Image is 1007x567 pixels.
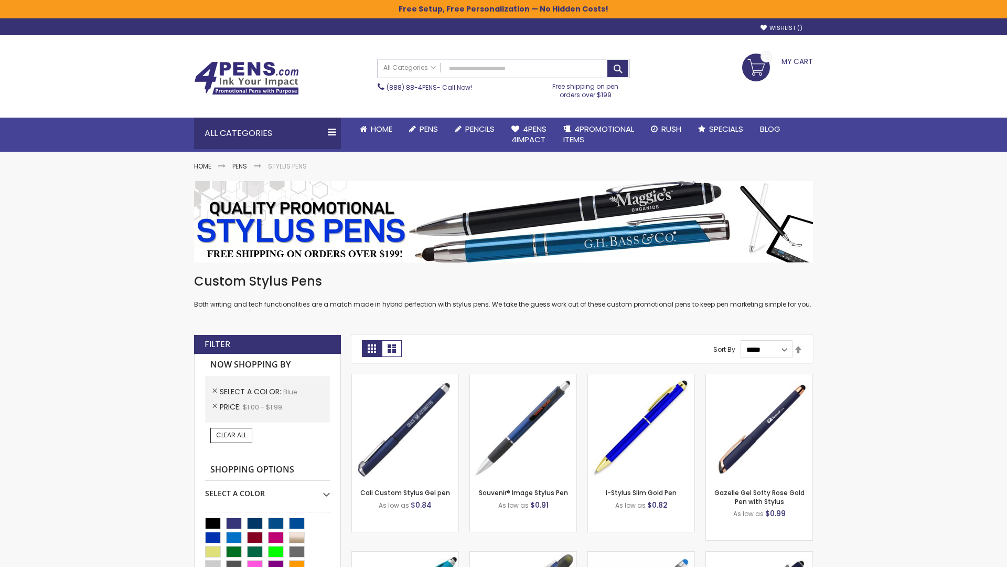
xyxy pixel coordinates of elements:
[268,162,307,171] strong: Stylus Pens
[465,123,495,134] span: Pencils
[479,488,568,497] a: Souvenir® Image Stylus Pen
[661,123,681,134] span: Rush
[642,118,690,141] a: Rush
[709,123,743,134] span: Specials
[511,123,547,145] span: 4Pens 4impact
[563,123,634,145] span: 4PROMOTIONAL ITEMS
[765,508,786,519] span: $0.99
[194,162,211,171] a: Home
[615,501,646,510] span: As low as
[360,488,450,497] a: Cali Custom Stylus Gel pen
[706,374,812,481] img: Gazelle Gel Softy Rose Gold Pen with Stylus-Blue
[387,83,437,92] a: (888) 88-4PENS
[205,339,230,350] strong: Filter
[588,374,694,383] a: I-Stylus Slim Gold-Blue
[411,500,432,510] span: $0.84
[498,501,529,510] span: As low as
[220,402,243,412] span: Price
[216,430,247,439] span: Clear All
[588,551,694,560] a: Islander Softy Gel with Stylus - ColorJet Imprint-Blue
[706,551,812,560] a: Custom Soft Touch® Metal Pens with Stylus-Blue
[283,387,297,396] span: Blue
[647,500,668,510] span: $0.82
[351,118,401,141] a: Home
[401,118,446,141] a: Pens
[714,488,805,506] a: Gazelle Gel Softy Rose Gold Pen with Stylus
[194,181,813,262] img: Stylus Pens
[733,509,764,518] span: As low as
[387,83,472,92] span: - Call Now!
[420,123,438,134] span: Pens
[194,273,813,309] div: Both writing and tech functionalities are a match made in hybrid perfection with stylus pens. We ...
[352,374,458,481] img: Cali Custom Stylus Gel pen-Blue
[542,78,630,99] div: Free shipping on pen orders over $199
[352,551,458,560] a: Neon Stylus Highlighter-Pen Combo-Blue
[503,118,555,152] a: 4Pens4impact
[243,403,282,412] span: $1.00 - $1.99
[760,24,802,32] a: Wishlist
[210,428,252,443] a: Clear All
[378,59,441,77] a: All Categories
[194,61,299,95] img: 4Pens Custom Pens and Promotional Products
[470,551,576,560] a: Souvenir® Jalan Highlighter Stylus Pen Combo-Blue
[706,374,812,383] a: Gazelle Gel Softy Rose Gold Pen with Stylus-Blue
[713,345,735,354] label: Sort By
[205,459,330,481] strong: Shopping Options
[690,118,752,141] a: Specials
[362,340,382,357] strong: Grid
[530,500,549,510] span: $0.91
[470,374,576,383] a: Souvenir® Image Stylus Pen-Blue
[555,118,642,152] a: 4PROMOTIONALITEMS
[205,354,330,376] strong: Now Shopping by
[194,118,341,149] div: All Categories
[446,118,503,141] a: Pencils
[205,481,330,499] div: Select A Color
[606,488,677,497] a: I-Stylus Slim Gold Pen
[371,123,392,134] span: Home
[383,64,436,72] span: All Categories
[232,162,247,171] a: Pens
[470,374,576,481] img: Souvenir® Image Stylus Pen-Blue
[352,374,458,383] a: Cali Custom Stylus Gel pen-Blue
[379,501,409,510] span: As low as
[760,123,780,134] span: Blog
[588,374,694,481] img: I-Stylus Slim Gold-Blue
[220,386,283,397] span: Select A Color
[194,273,813,290] h1: Custom Stylus Pens
[752,118,789,141] a: Blog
